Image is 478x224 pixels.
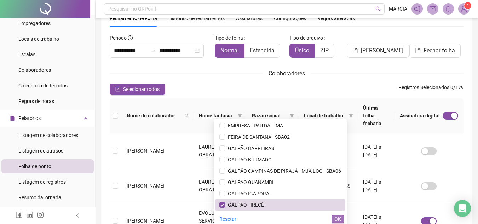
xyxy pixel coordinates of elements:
[18,163,51,169] span: Folha de ponto
[225,134,290,140] span: FEIRA DE SANTANA - SBA02
[459,4,469,14] img: 94789
[445,6,451,12] span: bell
[123,85,160,93] span: Selecionar todos
[464,2,471,9] sup: Atualize o seu contato no menu Meus Dados
[16,211,23,218] span: facebook
[75,213,80,218] span: left
[252,112,287,120] span: Razão social
[269,70,305,77] span: Colaboradores
[225,191,269,196] span: GALPÃO IGAPORÃ
[357,98,394,133] th: Última folha fechada
[361,46,403,55] span: [PERSON_NAME]
[18,132,78,138] span: Listagem de colaboradores
[18,83,68,88] span: Calendário de feriados
[18,148,63,154] span: Listagem de atrasos
[236,16,263,21] span: Assinaturas
[389,5,407,13] span: MARCIA
[332,215,344,223] button: OK
[225,157,272,162] span: GALPÃO BURMADO
[18,36,59,42] span: Locais de trabalho
[183,110,190,121] span: search
[193,133,246,168] td: LAUREL MAO DE OBRA PREMIUM
[409,44,461,58] button: Fechar folha
[18,98,54,104] span: Regras de horas
[219,215,236,223] span: Resetar
[238,114,242,118] span: filter
[18,179,66,185] span: Listagem de registros
[110,16,157,21] span: Fechamento de Folha
[18,115,41,121] span: Relatórios
[225,123,283,128] span: EMPRESA - PAU DA LIMA
[236,110,243,121] span: filter
[127,218,165,224] span: [PERSON_NAME]
[18,67,51,73] span: Colaboradores
[18,195,61,200] span: Resumo da jornada
[26,211,33,218] span: linkedin
[110,35,127,41] span: Período
[220,47,239,54] span: Normal
[168,16,225,21] span: Histórico de fechamentos
[334,215,341,223] span: OK
[225,145,274,151] span: GALPÃO BARREIRAS
[128,35,133,40] span: info-circle
[225,202,264,208] span: GALPAO - IRECÊ
[127,183,165,189] span: [PERSON_NAME]
[217,215,239,223] button: Resetar
[225,179,273,185] span: GALPAO GUANAMBI
[352,48,358,53] span: file
[288,110,295,121] span: filter
[127,112,182,120] span: Nome do colaborador
[414,6,420,12] span: notification
[185,114,189,118] span: search
[347,44,409,58] button: [PERSON_NAME]
[467,3,469,8] span: 1
[110,84,165,95] button: Selecionar todos
[295,47,309,54] span: Único
[400,112,440,120] span: Assinatura digital
[225,168,341,174] span: GALPÃO CAMPINAS DE PIRAJÁ - MJA LOG - SBA06
[454,200,471,217] div: Open Intercom Messenger
[199,112,235,120] span: Nome fantasia
[151,48,156,53] span: to
[10,116,15,121] span: file
[375,6,381,12] span: search
[250,47,275,54] span: Estendida
[347,110,355,121] span: filter
[357,133,394,168] td: [DATE] a [DATE]
[151,48,156,53] span: swap-right
[289,34,323,42] span: Tipo de arquivo
[115,87,120,92] span: check-square
[274,16,306,21] span: Configurações
[349,114,353,118] span: filter
[357,168,394,203] td: [DATE] a [DATE]
[18,52,35,57] span: Escalas
[215,34,243,42] span: Tipo de folha
[18,21,51,26] span: Empregadores
[415,48,421,53] span: file
[37,211,44,218] span: instagram
[317,16,355,21] span: Regras alteradas
[304,112,346,120] span: Local de trabalho
[193,168,246,203] td: LAUREL MAO DE OBRA PREMIUM
[127,148,165,154] span: [PERSON_NAME]
[320,47,329,54] span: ZIP
[398,85,449,90] span: Registros Selecionados
[430,6,436,12] span: mail
[398,84,464,95] span: : 0 / 179
[424,46,455,55] span: Fechar folha
[290,114,294,118] span: filter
